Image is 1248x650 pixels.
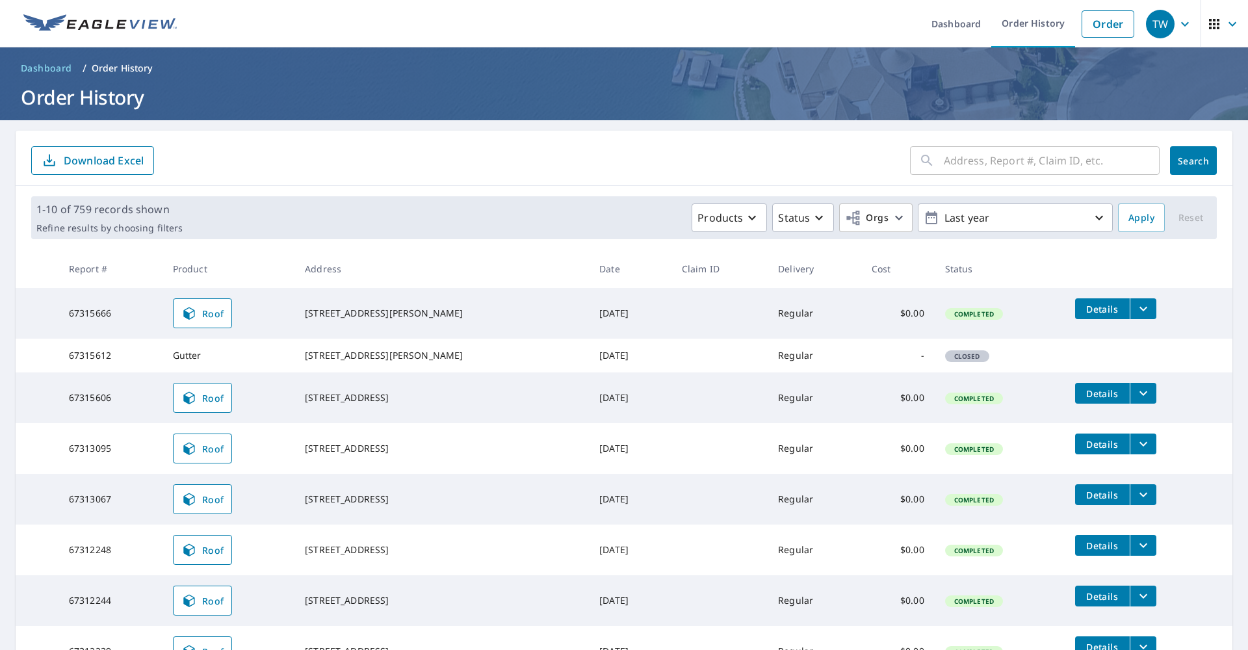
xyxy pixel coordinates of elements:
td: Regular [768,474,861,525]
span: Completed [946,546,1002,555]
span: Completed [946,597,1002,606]
td: [DATE] [589,575,671,626]
button: filesDropdownBtn-67313067 [1130,484,1156,505]
td: - [861,339,935,372]
nav: breadcrumb [16,58,1232,79]
a: Roof [173,484,233,514]
button: Status [772,203,834,232]
span: Apply [1128,210,1154,226]
button: detailsBtn-67312248 [1075,535,1130,556]
th: Report # [58,250,162,288]
span: Completed [946,394,1002,403]
button: detailsBtn-67315606 [1075,383,1130,404]
th: Status [935,250,1065,288]
p: Refine results by choosing filters [36,222,183,234]
a: Roof [173,298,233,328]
button: filesDropdownBtn-67315666 [1130,298,1156,319]
button: filesDropdownBtn-67312248 [1130,535,1156,556]
button: filesDropdownBtn-67312244 [1130,586,1156,606]
td: $0.00 [861,288,935,339]
a: Roof [173,535,233,565]
li: / [83,60,86,76]
span: Roof [181,441,224,456]
span: Details [1083,489,1122,501]
td: 67315606 [58,372,162,423]
td: 67315612 [58,339,162,372]
span: Orgs [845,210,889,226]
td: Regular [768,288,861,339]
span: Completed [946,495,1002,504]
button: detailsBtn-67315666 [1075,298,1130,319]
div: [STREET_ADDRESS][PERSON_NAME] [305,349,578,362]
button: filesDropdownBtn-67315606 [1130,383,1156,404]
a: Order [1082,10,1134,38]
div: TW [1146,10,1175,38]
p: 1-10 of 759 records shown [36,201,183,217]
span: Details [1083,539,1122,552]
button: Products [692,203,767,232]
td: $0.00 [861,423,935,474]
div: [STREET_ADDRESS] [305,391,578,404]
th: Delivery [768,250,861,288]
img: EV Logo [23,14,177,34]
div: [STREET_ADDRESS] [305,442,578,455]
button: Apply [1118,203,1165,232]
h1: Order History [16,84,1232,110]
td: $0.00 [861,474,935,525]
td: 67312248 [58,525,162,575]
p: Status [778,210,810,226]
td: $0.00 [861,372,935,423]
p: Download Excel [64,153,144,168]
a: Roof [173,383,233,413]
div: [STREET_ADDRESS] [305,543,578,556]
button: filesDropdownBtn-67313095 [1130,434,1156,454]
button: Download Excel [31,146,154,175]
p: Last year [939,207,1091,229]
th: Claim ID [671,250,768,288]
td: Gutter [162,339,294,372]
td: $0.00 [861,525,935,575]
td: Regular [768,372,861,423]
td: [DATE] [589,288,671,339]
span: Roof [181,593,224,608]
td: [DATE] [589,525,671,575]
div: [STREET_ADDRESS] [305,594,578,607]
a: Roof [173,586,233,616]
td: 67313067 [58,474,162,525]
th: Address [294,250,589,288]
input: Address, Report #, Claim ID, etc. [944,142,1160,179]
a: Roof [173,434,233,463]
th: Cost [861,250,935,288]
td: [DATE] [589,474,671,525]
td: Regular [768,575,861,626]
td: 67313095 [58,423,162,474]
button: Orgs [839,203,913,232]
td: Regular [768,339,861,372]
td: [DATE] [589,372,671,423]
th: Product [162,250,294,288]
button: Last year [918,203,1113,232]
td: Regular [768,525,861,575]
span: Completed [946,445,1002,454]
td: 67312244 [58,575,162,626]
a: Dashboard [16,58,77,79]
span: Completed [946,309,1002,318]
span: Roof [181,491,224,507]
span: Details [1083,590,1122,603]
p: Order History [92,62,153,75]
th: Date [589,250,671,288]
span: Details [1083,387,1122,400]
span: Details [1083,303,1122,315]
span: Roof [181,390,224,406]
button: detailsBtn-67312244 [1075,586,1130,606]
td: Regular [768,423,861,474]
div: [STREET_ADDRESS] [305,493,578,506]
td: [DATE] [589,339,671,372]
p: Products [697,210,743,226]
span: Search [1180,155,1206,167]
div: [STREET_ADDRESS][PERSON_NAME] [305,307,578,320]
span: Dashboard [21,62,72,75]
td: $0.00 [861,575,935,626]
button: detailsBtn-67313095 [1075,434,1130,454]
button: detailsBtn-67313067 [1075,484,1130,505]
